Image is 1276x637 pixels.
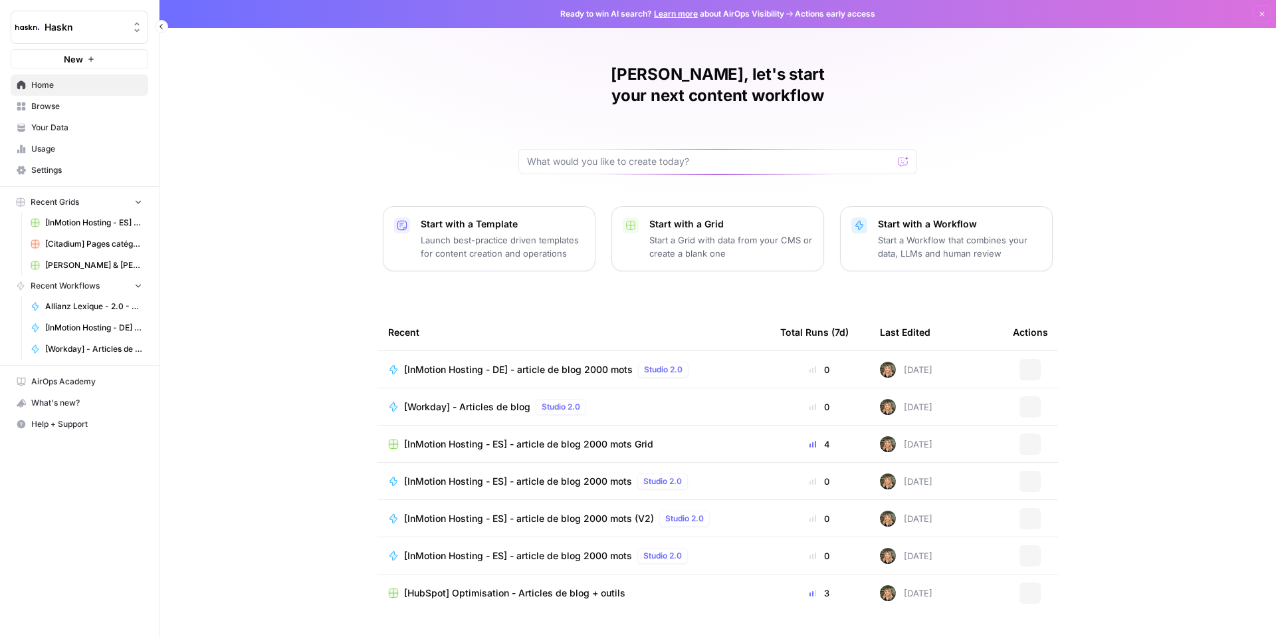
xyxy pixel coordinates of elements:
a: [Workday] - Articles de blog [25,338,148,360]
div: What's new? [11,393,148,413]
span: [Citadium] Pages catégorie [45,238,142,250]
span: [InMotion Hosting - ES] - article de blog 2000 mots (V2) [404,512,654,525]
p: Start with a Grid [649,217,813,231]
span: Studio 2.0 [644,364,683,376]
div: 0 [780,400,859,414]
a: [InMotion Hosting - DE] - article de blog 2000 motsStudio 2.0 [388,362,759,378]
div: 3 [780,586,859,600]
div: [DATE] [880,362,932,378]
a: [Workday] - Articles de blogStudio 2.0 [388,399,759,415]
span: [InMotion Hosting - ES] - article de blog 2000 mots Grid [45,217,142,229]
span: Browse [31,100,142,112]
span: Allianz Lexique - 2.0 - Habitation - août 2025 [45,301,142,313]
div: 0 [780,512,859,525]
img: Haskn Logo [15,15,39,39]
a: AirOps Academy [11,371,148,392]
div: Actions [1013,314,1048,350]
button: Help + Support [11,414,148,435]
span: Help + Support [31,418,142,430]
a: [InMotion Hosting - ES] - article de blog 2000 mots Grid [388,438,759,451]
div: 0 [780,475,859,488]
a: Home [11,74,148,96]
a: Allianz Lexique - 2.0 - Habitation - août 2025 [25,296,148,317]
button: Start with a TemplateLaunch best-practice driven templates for content creation and operations [383,206,595,271]
h1: [PERSON_NAME], let's start your next content workflow [518,64,917,106]
span: Recent Workflows [31,280,100,292]
div: Last Edited [880,314,930,350]
span: Studio 2.0 [542,401,580,413]
a: [InMotion Hosting - ES] - article de blog 2000 mots Grid [25,212,148,233]
span: [InMotion Hosting - ES] - article de blog 2000 mots Grid [404,438,653,451]
span: Ready to win AI search? about AirOps Visibility [560,8,784,20]
a: [InMotion Hosting - DE] - article de blog 2000 mots [25,317,148,338]
img: ziyu4k121h9vid6fczkx3ylgkuqx [880,548,896,564]
span: New [64,53,83,66]
div: Recent [388,314,759,350]
span: [PERSON_NAME] & [PERSON_NAME] - Optimization pages for LLMs Grid [45,259,142,271]
button: Start with a GridStart a Grid with data from your CMS or create a blank one [611,206,824,271]
a: [InMotion Hosting - ES] - article de blog 2000 mots (V2)Studio 2.0 [388,511,759,527]
button: Workspace: Haskn [11,11,148,44]
button: Recent Grids [11,192,148,212]
input: What would you like to create today? [527,155,893,168]
div: [DATE] [880,548,932,564]
div: [DATE] [880,399,932,415]
div: [DATE] [880,511,932,527]
p: Start with a Workflow [878,217,1041,231]
span: Settings [31,164,142,176]
p: Start with a Template [421,217,584,231]
a: [InMotion Hosting - ES] - article de blog 2000 motsStudio 2.0 [388,473,759,489]
span: Actions early access [795,8,875,20]
span: Recent Grids [31,196,79,208]
span: [InMotion Hosting - DE] - article de blog 2000 mots [404,363,633,376]
a: Usage [11,138,148,160]
span: Usage [31,143,142,155]
img: ziyu4k121h9vid6fczkx3ylgkuqx [880,585,896,601]
a: Settings [11,160,148,181]
span: [Workday] - Articles de blog [404,400,530,414]
img: ziyu4k121h9vid6fczkx3ylgkuqx [880,399,896,415]
a: Learn more [654,9,698,19]
p: Launch best-practice driven templates for content creation and operations [421,233,584,260]
a: [Citadium] Pages catégorie [25,233,148,255]
div: 4 [780,438,859,451]
p: Start a Grid with data from your CMS or create a blank one [649,233,813,260]
img: ziyu4k121h9vid6fczkx3ylgkuqx [880,473,896,489]
span: Studio 2.0 [643,475,682,487]
div: 0 [780,363,859,376]
span: [InMotion Hosting - DE] - article de blog 2000 mots [45,322,142,334]
div: Total Runs (7d) [780,314,849,350]
button: Recent Workflows [11,276,148,296]
button: Start with a WorkflowStart a Workflow that combines your data, LLMs and human review [840,206,1053,271]
span: [InMotion Hosting - ES] - article de blog 2000 mots [404,549,632,563]
a: [InMotion Hosting - ES] - article de blog 2000 motsStudio 2.0 [388,548,759,564]
span: AirOps Academy [31,376,142,388]
span: [Workday] - Articles de blog [45,343,142,355]
img: ziyu4k121h9vid6fczkx3ylgkuqx [880,436,896,452]
span: Your Data [31,122,142,134]
span: Studio 2.0 [643,550,682,562]
span: [HubSpot] Optimisation - Articles de blog + outils [404,586,625,600]
button: What's new? [11,392,148,414]
div: 0 [780,549,859,563]
span: [InMotion Hosting - ES] - article de blog 2000 mots [404,475,632,488]
div: [DATE] [880,473,932,489]
span: Home [31,79,142,91]
a: Your Data [11,117,148,138]
a: [PERSON_NAME] & [PERSON_NAME] - Optimization pages for LLMs Grid [25,255,148,276]
div: [DATE] [880,585,932,601]
a: [HubSpot] Optimisation - Articles de blog + outils [388,586,759,600]
a: Browse [11,96,148,117]
span: Haskn [45,21,125,34]
div: [DATE] [880,436,932,452]
img: ziyu4k121h9vid6fczkx3ylgkuqx [880,511,896,527]
p: Start a Workflow that combines your data, LLMs and human review [878,233,1041,260]
span: Studio 2.0 [665,513,704,525]
button: New [11,49,148,69]
img: ziyu4k121h9vid6fczkx3ylgkuqx [880,362,896,378]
